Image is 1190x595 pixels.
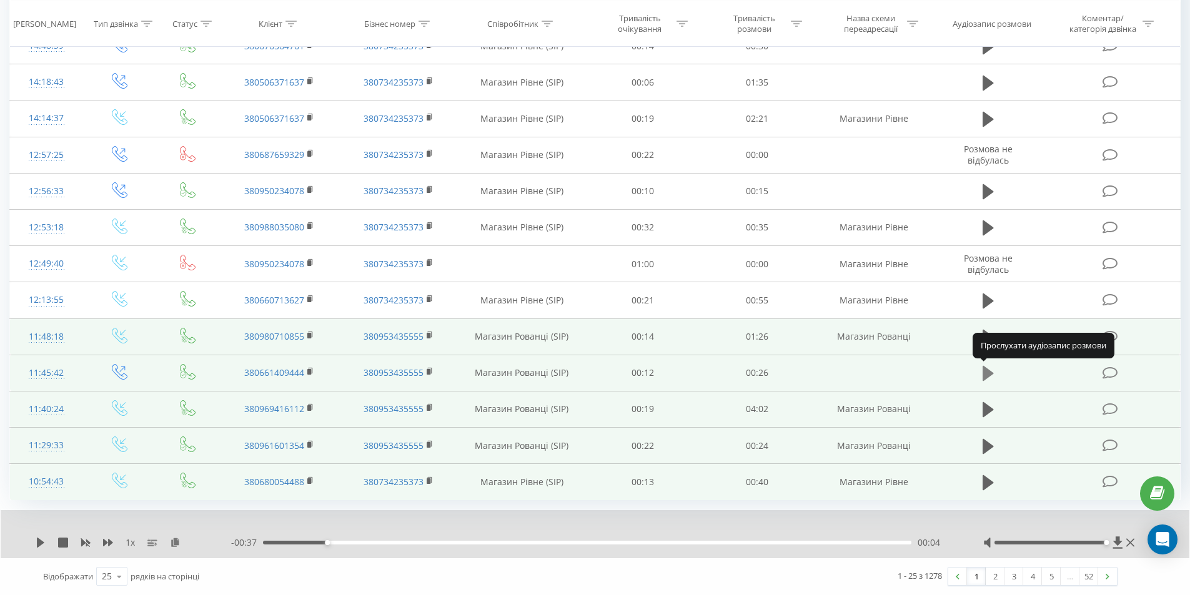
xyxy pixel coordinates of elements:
a: 5 [1042,568,1061,585]
a: 380953435555 [364,366,424,378]
a: 380506371637 [244,112,304,124]
a: 380988035080 [244,221,304,233]
a: 380660713627 [244,294,304,306]
div: Співробітник [487,18,538,29]
td: Магазини Рівне [814,209,933,245]
a: 1 [967,568,986,585]
a: 380950234078 [244,258,304,270]
span: Розмова не відбулась [964,143,1013,166]
a: 380661409444 [244,366,304,378]
div: 12:53:18 [22,215,71,240]
div: 11:40:24 [22,397,71,421]
td: Магазини Рівне [814,282,933,318]
a: 3 [1004,568,1023,585]
a: 380734235373 [364,221,424,233]
td: Магазин Рованці [814,428,933,464]
td: 00:24 [700,428,815,464]
td: 02:21 [700,101,815,137]
td: 00:19 [586,391,700,427]
td: Магазин Рівне (SIP) [458,64,586,101]
div: 14:14:37 [22,106,71,130]
td: 00:32 [586,209,700,245]
div: Accessibility label [325,540,330,545]
span: Розмова не відбулась [964,252,1013,275]
td: 00:40 [700,464,815,500]
a: 380953435555 [364,403,424,415]
div: 11:48:18 [22,325,71,349]
div: 11:45:42 [22,361,71,385]
div: Accessibility label [1104,540,1109,545]
a: 380687659329 [244,149,304,160]
div: [PERSON_NAME] [13,18,76,29]
span: рядків на сторінці [131,571,199,582]
div: 11:29:33 [22,433,71,458]
div: Open Intercom Messenger [1148,524,1178,554]
td: 00:00 [700,246,815,282]
a: 380969416112 [244,403,304,415]
td: Магазини Рівне [814,101,933,137]
td: 00:26 [700,355,815,391]
a: 2 [986,568,1004,585]
span: 00:04 [918,536,940,549]
td: 00:06 [586,64,700,101]
td: Магазин Рованці (SIP) [458,318,586,355]
td: Магазин Рованці (SIP) [458,391,586,427]
td: Магазин Рівне (SIP) [458,101,586,137]
div: 10:54:43 [22,470,71,494]
span: Відображати [43,571,93,582]
td: 00:10 [586,173,700,209]
div: 25 [102,570,112,583]
a: 380676564761 [244,40,304,52]
a: 380734235373 [364,149,424,160]
div: Бізнес номер [364,18,415,29]
td: 01:26 [700,318,815,355]
div: Тривалість розмови [721,13,788,34]
div: 14:18:43 [22,70,71,94]
td: Магазин Рованці (SIP) [458,355,586,391]
td: 00:35 [700,209,815,245]
td: Магазин Рівне (SIP) [458,209,586,245]
a: 380734235373 [364,294,424,306]
a: 52 [1079,568,1098,585]
div: 12:57:25 [22,143,71,167]
div: Клієнт [259,18,282,29]
div: 12:13:55 [22,288,71,312]
td: 01:00 [586,246,700,282]
div: Аудіозапис розмови [953,18,1031,29]
td: 01:35 [700,64,815,101]
span: - 00:37 [231,536,263,549]
a: 380734235373 [364,40,424,52]
a: 380734235373 [364,476,424,488]
td: Магазин Рівне (SIP) [458,173,586,209]
td: Магазин Рівне (SIP) [458,464,586,500]
a: 380953435555 [364,330,424,342]
td: 00:21 [586,282,700,318]
div: 12:56:33 [22,179,71,204]
td: Магазин Рованці [814,391,933,427]
td: Магазин Рівне (SIP) [458,282,586,318]
a: 380980710855 [244,330,304,342]
a: 380961601354 [244,440,304,451]
td: 04:02 [700,391,815,427]
div: Назва схеми переадресації [837,13,904,34]
a: 380950234078 [244,185,304,197]
td: 00:22 [586,428,700,464]
td: 00:14 [586,318,700,355]
div: 12:49:40 [22,252,71,276]
div: Прослухати аудіозапис розмови [973,333,1114,358]
a: 380953435555 [364,440,424,451]
td: Магазин Рованці (SIP) [458,428,586,464]
td: Магазини Рівне [814,464,933,500]
td: Магазин Рованці [814,318,933,355]
td: 00:00 [700,137,815,173]
div: Тривалість очікування [607,13,673,34]
a: 380680054488 [244,476,304,488]
a: 380734235373 [364,258,424,270]
a: 380734235373 [364,76,424,88]
td: Магазини Рівне [814,246,933,282]
td: 00:22 [586,137,700,173]
a: 380506371637 [244,76,304,88]
td: 00:12 [586,355,700,391]
td: 00:55 [700,282,815,318]
td: Магазин Рівне (SIP) [458,137,586,173]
